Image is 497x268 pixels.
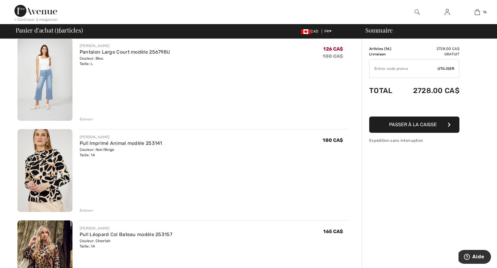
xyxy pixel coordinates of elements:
td: Articles ( ) [369,46,399,51]
span: 165 CA$ [323,229,343,234]
td: Total [369,80,399,101]
div: < Continuer à magasiner [14,17,58,22]
span: CAD [301,29,321,33]
img: 1ère Avenue [14,5,57,17]
td: Livraison [369,51,399,57]
a: 16 [462,8,492,16]
span: 126 CA$ [323,46,343,52]
span: Panier d'achat ( articles) [16,27,83,33]
img: Pantalon Large Court modèle 256798U [17,38,72,121]
div: Couleur: Bleu Taille: L [80,56,170,67]
a: Se connecter [440,8,455,16]
span: Utiliser [437,66,454,71]
s: 180 CA$ [323,53,343,59]
a: Pull Imprimé Animal modèle 253141 [80,140,162,146]
span: FR [324,29,332,33]
button: Passer à la caisse [369,117,459,133]
img: recherche [415,8,420,16]
span: 180 CA$ [323,137,343,143]
span: Passer à la caisse [389,122,437,127]
span: 16 [385,47,390,51]
td: 2728.00 CA$ [399,80,459,101]
td: 2728.00 CA$ [399,46,459,51]
div: [PERSON_NAME] [80,43,170,48]
img: Mes infos [445,8,450,16]
div: [PERSON_NAME] [80,134,162,140]
input: Code promo [370,60,437,78]
span: 16 [57,26,62,33]
div: Couleur: Noir/Beige Taille: 14 [80,147,162,158]
td: Gratuit [399,51,459,57]
span: 16 [483,9,487,15]
img: Pull Imprimé Animal modèle 253141 [17,129,72,212]
div: Expédition sans interruption [369,138,459,143]
div: Sommaire [358,27,493,33]
div: Enlever [80,208,93,213]
a: Pull Léopard Col Bateau modèle 253157 [80,232,172,237]
div: Couleur: Cheetah Taille: 14 [80,238,172,249]
img: Mon panier [475,8,480,16]
a: Pantalon Large Court modèle 256798U [80,49,170,55]
img: Canadian Dollar [301,29,311,34]
iframe: Ouvre un widget dans lequel vous pouvez trouver plus d’informations [459,250,491,265]
div: Enlever [80,117,93,122]
iframe: PayPal-paypal [369,101,459,114]
div: [PERSON_NAME] [80,226,172,231]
